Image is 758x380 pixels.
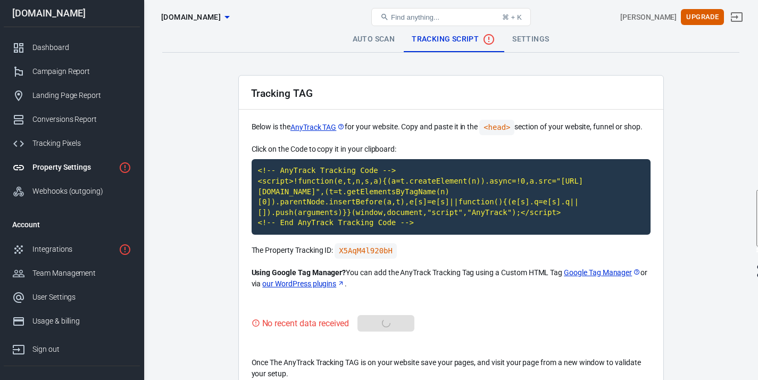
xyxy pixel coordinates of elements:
[32,42,131,53] div: Dashboard
[620,12,677,23] div: Account id: NKyQAscM
[262,317,349,330] div: No recent data received
[724,4,749,30] a: Sign out
[157,7,234,27] button: [DOMAIN_NAME]
[564,267,640,278] a: Google Tag Manager
[252,267,651,290] p: You can add the AnyTrack Tracking Tag using a Custom HTML Tag or via .
[252,144,651,155] p: Click on the Code to copy it in your clipboard:
[4,237,140,261] a: Integrations
[4,131,140,155] a: Tracking Pixels
[252,120,651,135] p: Below is the for your website. Copy and paste it in the section of your website, funnel or shop.
[32,90,131,101] div: Landing Page Report
[4,179,140,203] a: Webhooks (outgoing)
[252,243,651,259] p: The Property Tracking ID:
[290,122,345,133] a: AnyTrack TAG
[32,244,114,255] div: Integrations
[4,309,140,333] a: Usage & billing
[4,285,140,309] a: User Settings
[4,9,140,18] div: [DOMAIN_NAME]
[32,186,131,197] div: Webhooks (outgoing)
[252,317,349,330] div: Visit your website to trigger the Tracking Tag and validate your setup.
[32,162,114,173] div: Property Settings
[4,261,140,285] a: Team Management
[502,13,522,21] div: ⌘ + K
[32,138,131,149] div: Tracking Pixels
[482,33,495,46] svg: No data received
[4,84,140,108] a: Landing Page Report
[4,36,140,60] a: Dashboard
[32,114,131,125] div: Conversions Report
[4,155,140,179] a: Property Settings
[4,60,140,84] a: Campaign Report
[32,344,131,355] div: Sign out
[32,292,131,303] div: User Settings
[504,27,557,52] a: Settings
[32,66,131,77] div: Campaign Report
[479,120,514,135] code: <head>
[681,9,724,26] button: Upgrade
[32,316,131,327] div: Usage & billing
[161,11,221,24] span: mykajabi.com
[262,278,345,290] a: our WordPress plugins
[412,33,495,46] span: Tracking Script
[252,159,651,235] code: Click to copy
[252,357,651,379] p: Once The AnyTrack Tracking TAG is on your website save your pages, and visit your page from a new...
[344,27,404,52] a: Auto Scan
[119,243,131,256] svg: 1 networks not verified yet
[251,88,313,99] h2: Tracking TAG
[371,8,531,26] button: Find anything...⌘ + K
[119,161,131,174] svg: Property is not installed yet
[335,243,397,259] code: Click to copy
[4,108,140,131] a: Conversions Report
[4,333,140,361] a: Sign out
[391,13,439,21] span: Find anything...
[32,268,131,279] div: Team Management
[4,212,140,237] li: Account
[252,268,346,277] strong: Using Google Tag Manager?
